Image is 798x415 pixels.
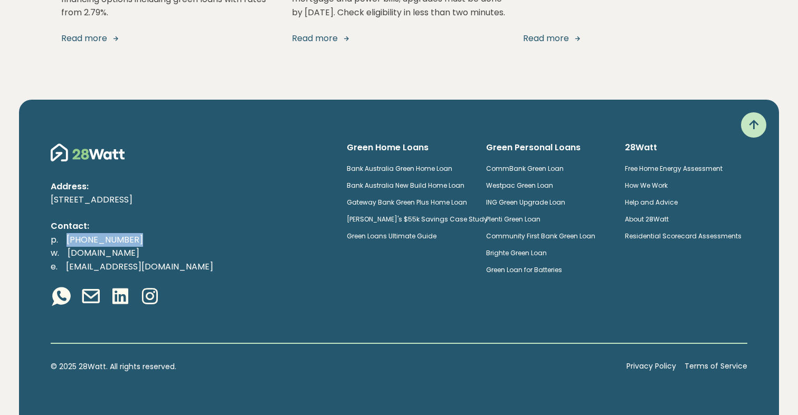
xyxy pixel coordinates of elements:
a: Free Home Energy Assessment [625,164,723,173]
h6: 28Watt [625,142,747,153]
p: © 2025 28Watt. All rights reserved. [51,361,618,372]
a: [EMAIL_ADDRESS][DOMAIN_NAME] [58,260,222,273]
span: p. [51,234,58,246]
a: How We Work [625,181,668,190]
a: Bank Australia Green Home Loan [347,164,452,173]
a: [PERSON_NAME]'s $55k Savings Case Study [347,215,488,224]
a: Green Loans Ultimate Guide [347,231,436,240]
a: Privacy Policy [626,361,676,372]
p: [STREET_ADDRESS] [51,193,330,207]
h6: Green Personal Loans [486,142,609,153]
a: Linkedin [110,286,131,309]
p: Address: [51,180,330,194]
a: About 28Watt [625,215,669,224]
img: 28Watt [51,142,125,163]
a: CommBank Green Loan [486,164,564,173]
h6: Green Home Loans [347,142,469,153]
a: Green Loan for Batteries [486,265,562,274]
a: Brighte Green Loan [486,248,547,257]
a: [PHONE_NUMBER] [58,234,151,246]
a: Help and Advice [625,198,678,207]
a: Read more [292,32,506,45]
span: w. [51,247,59,259]
a: Read more [61,32,275,45]
a: Westpac Green Loan [486,181,553,190]
p: Contact: [51,219,330,233]
a: ING Green Upgrade Loan [486,198,565,207]
a: Plenti Green Loan [486,215,540,224]
a: Instagram [139,286,160,309]
a: Read more [523,32,737,45]
a: Community First Bank Green Loan [486,231,595,240]
a: Gateway Bank Green Plus Home Loan [347,198,467,207]
a: Whatsapp [51,286,72,309]
a: Bank Australia New Build Home Loan [347,181,464,190]
a: Residential Scorecard Assessments [625,231,742,240]
span: e. [51,260,58,273]
a: Email [80,286,101,309]
a: Terms of Service [685,361,747,372]
a: [DOMAIN_NAME] [59,247,148,259]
